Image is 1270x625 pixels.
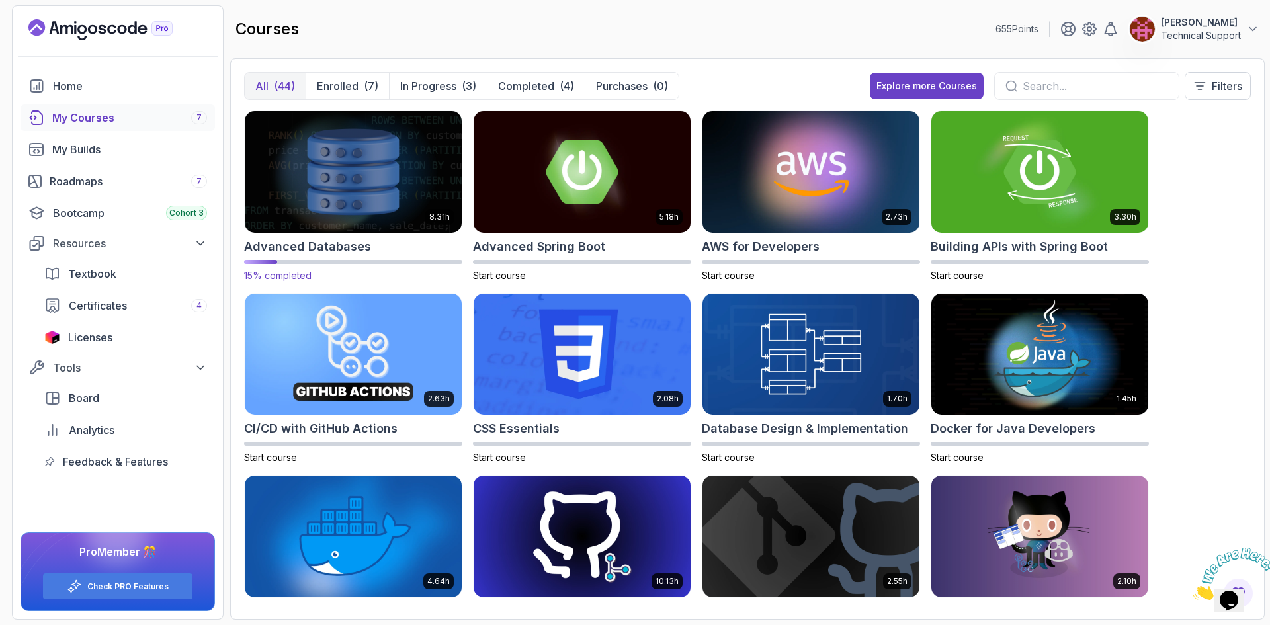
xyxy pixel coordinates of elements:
img: CSS Essentials card [474,294,691,415]
img: user profile image [1130,17,1155,42]
span: 15% completed [244,270,312,281]
p: 2.73h [886,212,908,222]
span: Start course [702,270,755,281]
div: (3) [462,78,476,94]
input: Search... [1023,78,1168,94]
div: My Courses [52,110,207,126]
h2: Building APIs with Spring Boot [931,237,1108,256]
a: bootcamp [21,200,215,226]
p: 2.10h [1117,576,1136,587]
h2: AWS for Developers [702,237,820,256]
span: Start course [931,270,984,281]
span: Certificates [69,298,127,313]
a: Landing page [28,19,203,40]
p: 8.31h [429,212,450,222]
h2: Database Design & Implementation [702,419,908,438]
div: (4) [560,78,574,94]
div: Home [53,78,207,94]
p: All [255,78,269,94]
span: Start course [244,452,297,463]
img: Git for Professionals card [474,476,691,597]
span: 4 [196,300,202,311]
a: courses [21,104,215,131]
p: Completed [498,78,554,94]
button: Purchases(0) [585,73,679,99]
a: analytics [36,417,215,443]
p: 1.70h [887,394,908,404]
a: builds [21,136,215,163]
div: Tools [53,360,207,376]
img: CI/CD with GitHub Actions card [245,294,462,415]
p: [PERSON_NAME] [1161,16,1241,29]
div: (44) [274,78,295,94]
a: Advanced Databases card8.31hAdvanced Databases15% completed [244,110,462,282]
button: Tools [21,356,215,380]
a: home [21,73,215,99]
h2: Git & GitHub Fundamentals [702,602,859,620]
span: 7 [196,176,202,187]
h2: GitHub Toolkit [931,602,1013,620]
iframe: chat widget [1188,542,1270,605]
img: Docker For Professionals card [245,476,462,597]
p: Technical Support [1161,29,1241,42]
button: All(44) [245,73,306,99]
a: feedback [36,448,215,475]
span: Licenses [68,329,112,345]
h2: Git for Professionals [473,602,593,620]
a: certificates [36,292,215,319]
img: GitHub Toolkit card [931,476,1148,597]
h2: Docker For Professionals [244,602,390,620]
p: 10.13h [656,576,679,587]
img: Database Design & Implementation card [702,294,919,415]
img: Git & GitHub Fundamentals card [702,476,919,597]
img: Advanced Spring Boot card [474,111,691,233]
button: user profile image[PERSON_NAME]Technical Support [1129,16,1259,42]
h2: Docker for Java Developers [931,419,1095,438]
a: board [36,385,215,411]
div: Roadmaps [50,173,207,189]
p: 4.64h [427,576,450,587]
img: Advanced Databases card [239,108,467,235]
div: Resources [53,235,207,251]
img: AWS for Developers card [702,111,919,233]
h2: CI/CD with GitHub Actions [244,419,398,438]
p: 5.18h [659,212,679,222]
a: Check PRO Features [87,581,169,592]
button: In Progress(3) [389,73,487,99]
div: My Builds [52,142,207,157]
div: Explore more Courses [876,79,977,93]
img: Docker for Java Developers card [931,294,1148,415]
button: Check PRO Features [42,573,193,600]
span: 7 [196,112,202,123]
p: Enrolled [317,78,359,94]
h2: Advanced Spring Boot [473,237,605,256]
p: 3.30h [1114,212,1136,222]
span: Analytics [69,422,114,438]
p: 2.08h [657,394,679,404]
p: 655 Points [995,22,1038,36]
div: (7) [364,78,378,94]
button: Resources [21,231,215,255]
p: In Progress [400,78,456,94]
a: licenses [36,324,215,351]
p: 2.63h [428,394,450,404]
h2: courses [235,19,299,40]
button: Enrolled(7) [306,73,389,99]
button: Explore more Courses [870,73,984,99]
span: Board [69,390,99,406]
span: Start course [702,452,755,463]
img: Building APIs with Spring Boot card [931,111,1148,233]
a: roadmaps [21,168,215,194]
div: (0) [653,78,668,94]
p: Purchases [596,78,648,94]
img: Chat attention grabber [5,5,87,58]
span: Start course [473,270,526,281]
span: Cohort 3 [169,208,204,218]
button: Filters [1185,72,1251,100]
p: Filters [1212,78,1242,94]
a: textbook [36,261,215,287]
p: 1.45h [1117,394,1136,404]
h2: CSS Essentials [473,419,560,438]
img: jetbrains icon [44,331,60,344]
